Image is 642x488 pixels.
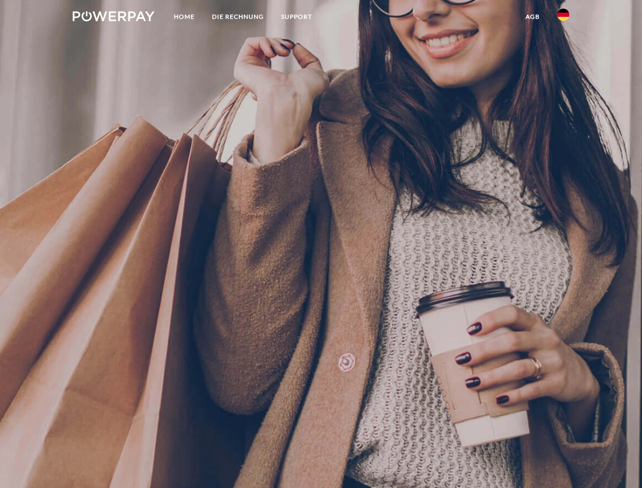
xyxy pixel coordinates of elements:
[203,8,272,26] a: DIE RECHNUNG
[165,8,203,26] a: Home
[557,9,569,21] img: de
[73,11,155,21] img: logo-powerpay-white.svg
[272,8,321,26] a: SUPPORT
[517,8,548,26] a: agb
